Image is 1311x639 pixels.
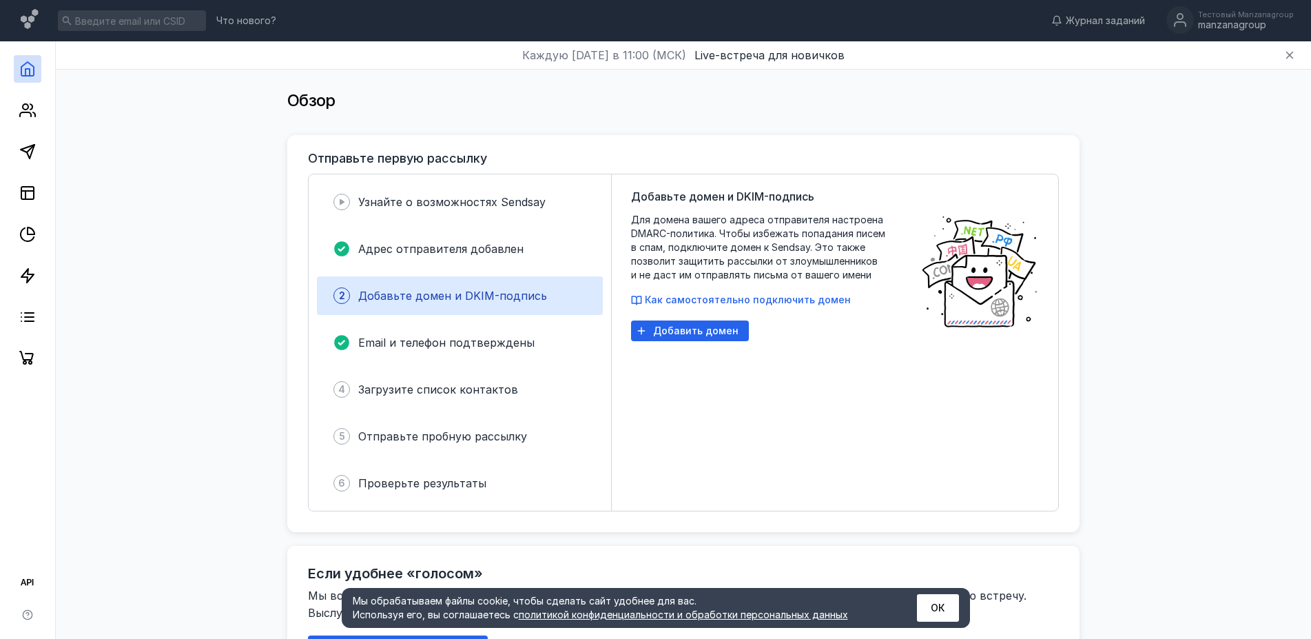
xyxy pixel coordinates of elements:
h2: Если удобнее «голосом» [308,565,483,582]
a: политикой конфиденциальности и обработки персональных данных [519,609,848,620]
button: Добавить домен [631,321,749,341]
div: Тестовый Manzanagroup [1198,10,1294,19]
span: Обзор [287,90,336,110]
span: Мы всегда готовы помочь в чате, но если вам комфортнее обсудить ваш вопрос голосом, запишитесь на... [308,589,1030,620]
span: Email и телефон подтверждены [358,336,535,349]
span: Для домена вашего адреса отправителя настроена DMARC-политика. Чтобы избежать попадания писем в с... [631,213,907,282]
span: 6 [338,476,345,490]
img: poster [920,213,1039,330]
span: Как самостоятельно подключить домен [645,294,851,305]
span: 5 [339,429,345,443]
span: Добавьте домен и DKIM-подпись [358,289,547,303]
button: Как самостоятельно подключить домен [631,293,851,307]
span: Добавьте домен и DKIM-подпись [631,188,814,205]
button: ОК [917,594,959,622]
span: Каждую [DATE] в 11:00 (МСК) [522,47,686,63]
span: Загрузите список контактов [358,383,518,396]
span: Что нового? [216,16,276,26]
a: Журнал заданий [1044,14,1152,28]
span: Адрес отправителя добавлен [358,242,524,256]
h3: Отправьте первую рассылку [308,152,487,165]
div: Мы обрабатываем файлы cookie, чтобы сделать сайт удобнее для вас. Используя его, вы соглашаетесь c [353,594,883,622]
span: Узнайте о возможностях Sendsay [358,195,546,209]
span: 4 [338,383,345,396]
span: Проверьте результаты [358,476,486,490]
div: manzanagroup [1198,19,1294,31]
span: 2 [339,289,345,303]
button: Live-встреча для новичков [694,47,845,63]
a: Что нового? [209,16,283,26]
span: Добавить домен [653,325,739,337]
span: Live-встреча для новичков [694,48,845,62]
span: Журнал заданий [1066,14,1145,28]
span: Отправьте пробную рассылку [358,429,527,443]
input: Введите email или CSID [58,10,206,31]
